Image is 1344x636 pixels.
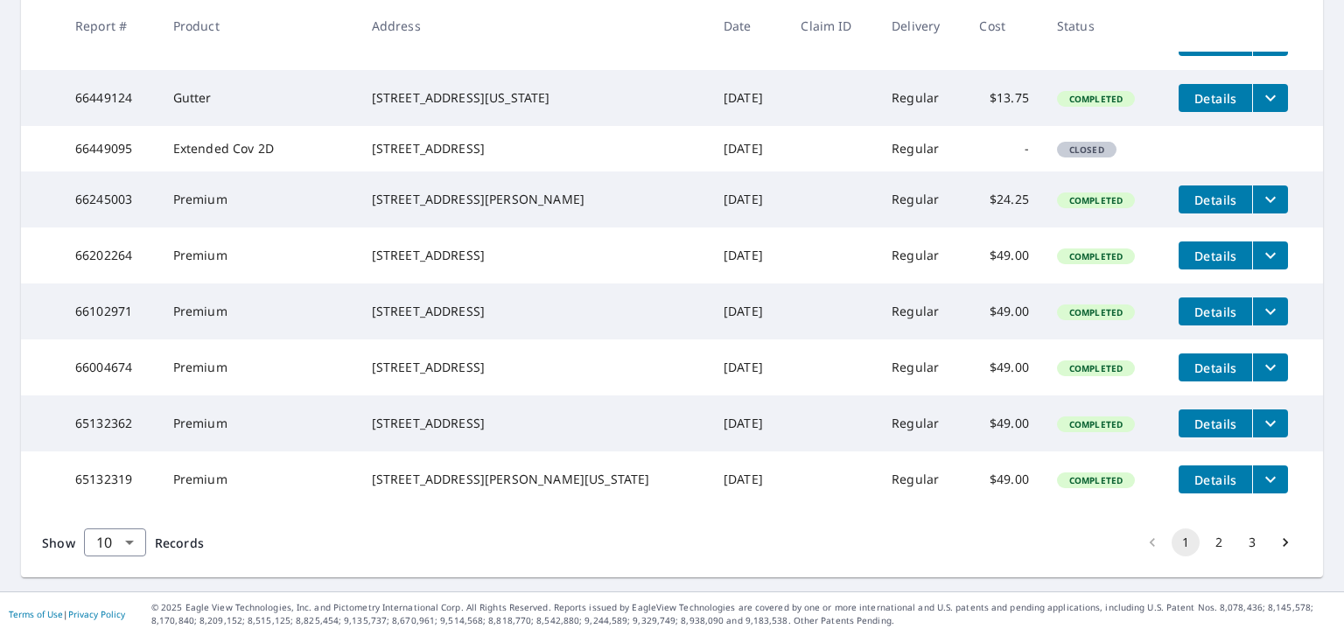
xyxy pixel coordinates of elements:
td: - [965,126,1042,171]
td: $49.00 [965,339,1042,395]
td: Gutter [159,70,358,126]
td: Premium [159,171,358,227]
a: Privacy Policy [68,608,125,620]
button: detailsBtn-66004674 [1179,353,1252,381]
td: 66004674 [61,339,159,395]
span: Completed [1059,362,1133,374]
span: Show [42,535,75,551]
span: Details [1189,90,1242,107]
p: © 2025 Eagle View Technologies, Inc. and Pictometry International Corp. All Rights Reserved. Repo... [151,601,1335,627]
nav: pagination navigation [1136,528,1302,556]
button: filesDropdownBtn-66102971 [1252,297,1288,325]
td: 65132319 [61,451,159,507]
button: filesDropdownBtn-66245003 [1252,185,1288,213]
td: [DATE] [710,283,787,339]
span: Details [1189,416,1242,432]
td: Regular [878,70,965,126]
td: 66245003 [61,171,159,227]
span: Completed [1059,194,1133,206]
td: $49.00 [965,395,1042,451]
div: [STREET_ADDRESS][US_STATE] [372,89,696,107]
td: Extended Cov 2D [159,126,358,171]
td: $49.00 [965,283,1042,339]
td: [DATE] [710,339,787,395]
td: Regular [878,395,965,451]
td: 66102971 [61,283,159,339]
button: filesDropdownBtn-66202264 [1252,241,1288,269]
td: Regular [878,339,965,395]
span: Closed [1059,143,1115,156]
td: $24.25 [965,171,1042,227]
span: Details [1189,248,1242,264]
button: filesDropdownBtn-66449124 [1252,84,1288,112]
button: detailsBtn-66449124 [1179,84,1252,112]
span: Completed [1059,306,1133,318]
span: Completed [1059,93,1133,105]
td: $49.00 [965,451,1042,507]
span: Completed [1059,474,1133,486]
td: 66449124 [61,70,159,126]
td: Premium [159,395,358,451]
span: Records [155,535,204,551]
div: [STREET_ADDRESS][PERSON_NAME][US_STATE] [372,471,696,488]
td: Regular [878,126,965,171]
td: [DATE] [710,451,787,507]
button: page 1 [1172,528,1200,556]
td: [DATE] [710,395,787,451]
div: [STREET_ADDRESS] [372,247,696,264]
button: filesDropdownBtn-65132319 [1252,465,1288,493]
td: Premium [159,283,358,339]
td: Regular [878,171,965,227]
td: [DATE] [710,70,787,126]
button: Go to page 2 [1205,528,1233,556]
p: | [9,609,125,619]
span: Details [1189,304,1242,320]
div: [STREET_ADDRESS] [372,303,696,320]
td: 65132362 [61,395,159,451]
span: Details [1189,472,1242,488]
td: Premium [159,227,358,283]
button: detailsBtn-65132319 [1179,465,1252,493]
td: [DATE] [710,126,787,171]
span: Completed [1059,418,1133,430]
button: Go to next page [1271,528,1299,556]
span: Completed [1059,250,1133,262]
button: filesDropdownBtn-66004674 [1252,353,1288,381]
button: Go to page 3 [1238,528,1266,556]
div: [STREET_ADDRESS] [372,415,696,432]
td: Regular [878,451,965,507]
td: 66202264 [61,227,159,283]
td: Regular [878,283,965,339]
td: 66449095 [61,126,159,171]
td: $13.75 [965,70,1042,126]
span: Details [1189,192,1242,208]
button: detailsBtn-65132362 [1179,409,1252,437]
span: Details [1189,360,1242,376]
a: Terms of Use [9,608,63,620]
div: [STREET_ADDRESS] [372,359,696,376]
button: detailsBtn-66102971 [1179,297,1252,325]
button: detailsBtn-66245003 [1179,185,1252,213]
td: Premium [159,339,358,395]
td: $49.00 [965,227,1042,283]
div: Show 10 records [84,528,146,556]
td: Regular [878,227,965,283]
td: Premium [159,451,358,507]
td: [DATE] [710,227,787,283]
button: detailsBtn-66202264 [1179,241,1252,269]
div: [STREET_ADDRESS] [372,140,696,157]
div: 10 [84,518,146,567]
button: filesDropdownBtn-65132362 [1252,409,1288,437]
td: [DATE] [710,171,787,227]
div: [STREET_ADDRESS][PERSON_NAME] [372,191,696,208]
